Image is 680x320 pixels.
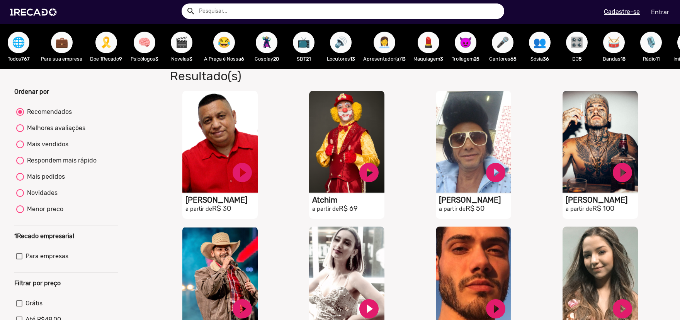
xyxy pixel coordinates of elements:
[138,32,151,53] span: 🧠
[8,32,29,53] button: 🌐
[611,161,634,184] a: play_circle_filled
[55,32,68,53] span: 💼
[312,206,339,212] small: a partir de
[24,124,85,133] div: Melhores avaliações
[24,140,68,149] div: Mais vendidos
[41,55,82,63] p: Para sua empresa
[330,32,352,53] button: 🔊
[12,32,25,53] span: 🌐
[439,205,511,213] h2: R$ 50
[566,206,592,212] small: a partir de
[204,55,244,63] p: A Praça é Nossa
[418,32,439,53] button: 💄
[451,55,480,63] p: Trollagem
[155,56,158,62] b: 3
[604,8,640,15] u: Cadastre-se
[24,172,65,181] div: Mais pedidos
[533,32,546,53] span: 👥
[640,32,662,53] button: 🎙️
[241,56,244,62] b: 6
[510,56,517,62] b: 65
[231,161,254,184] a: play_circle_filled
[455,32,476,53] button: 😈
[24,188,58,198] div: Novidades
[374,32,395,53] button: 👩‍💼
[134,32,155,53] button: 🧠
[24,205,63,214] div: Menor preco
[378,32,391,53] span: 👩‍💼
[563,91,638,193] video: S1RECADO vídeos dedicados para fãs e empresas
[14,88,49,95] b: Ordenar por
[566,205,638,213] h2: R$ 100
[25,299,42,308] span: Grátis
[256,32,277,53] button: 🦹🏼‍♀️
[297,32,310,53] span: 📺
[334,32,347,53] span: 🔊
[529,32,551,53] button: 👥
[440,56,443,62] b: 3
[439,206,466,212] small: a partir de
[273,56,279,62] b: 20
[171,32,192,53] button: 🎬
[566,32,588,53] button: 🎛️
[357,161,381,184] a: play_circle_filled
[474,56,479,62] b: 25
[164,69,491,83] h1: Resultado(s)
[260,32,273,53] span: 🦹🏼‍♀️
[656,56,660,62] b: 11
[100,32,113,53] span: 🎗️
[289,55,318,63] p: SBT
[51,32,73,53] button: 💼
[95,32,117,53] button: 🎗️
[130,55,159,63] p: Psicólogos
[184,4,197,17] button: Example home icon
[570,32,583,53] span: 🎛️
[439,195,511,205] h1: [PERSON_NAME]
[293,32,314,53] button: 📺
[644,32,658,53] span: 🎙️
[24,107,72,117] div: Recomendados
[186,7,195,16] mat-icon: Example home icon
[185,206,212,212] small: a partir de
[213,32,235,53] button: 😂
[252,55,281,63] p: Cosplay
[459,32,472,53] span: 😈
[14,232,74,240] b: 1Recado empresarial
[646,5,674,19] a: Entrar
[309,91,384,193] video: S1RECADO vídeos dedicados para fãs e empresas
[562,55,592,63] p: DJ
[422,32,435,53] span: 💄
[185,195,258,205] h1: [PERSON_NAME]
[189,56,192,62] b: 3
[488,55,517,63] p: Cantores
[4,55,33,63] p: Todos
[175,32,188,53] span: 🎬
[363,55,406,63] p: Apresentador(a)
[607,32,620,53] span: 🥁
[21,56,30,62] b: 767
[620,56,626,62] b: 18
[218,32,231,53] span: 😂
[436,91,511,193] video: S1RECADO vídeos dedicados para fãs e empresas
[566,195,638,205] h1: [PERSON_NAME]
[603,32,625,53] button: 🥁
[579,56,582,62] b: 5
[484,161,507,184] a: play_circle_filled
[599,55,629,63] p: Bandas
[119,56,122,62] b: 9
[182,91,258,193] video: S1RECADO vídeos dedicados para fãs e empresas
[25,252,68,261] span: Para empresas
[496,32,509,53] span: 🎤
[24,156,97,165] div: Respondem mais rápido
[185,205,258,213] h2: R$ 30
[413,55,443,63] p: Maquiagem
[167,55,196,63] p: Novelas
[543,56,549,62] b: 36
[525,55,554,63] p: Sósia
[14,279,61,287] b: Filtrar por preço
[401,56,406,62] b: 13
[326,55,355,63] p: Locutores
[312,195,384,205] h1: Atchim
[636,55,666,63] p: Rádio
[90,55,122,63] p: Doe 1Recado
